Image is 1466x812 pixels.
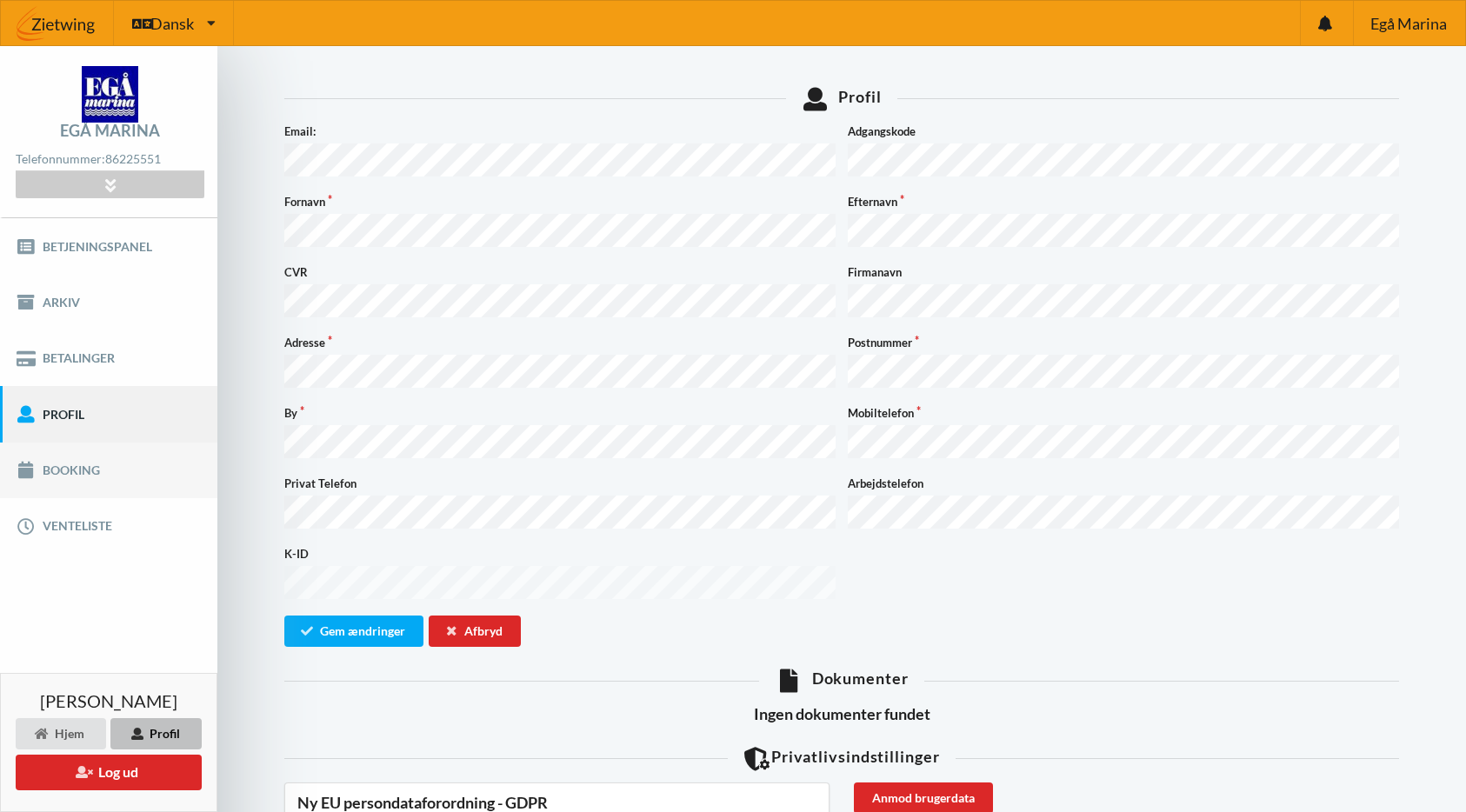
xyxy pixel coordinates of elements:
div: Profil [284,87,1399,110]
div: Afbryd [429,616,521,647]
label: CVR [284,263,836,281]
label: Adgangskode [848,123,1399,140]
label: Email: [284,123,836,140]
div: Hjem [16,718,106,749]
label: K-ID [284,545,836,562]
div: Profil [110,718,202,749]
label: Efternavn [848,193,1399,210]
h3: Ingen dokumenter fundet [284,704,1399,724]
label: Fornavn [284,193,836,210]
span: Dansk [150,16,194,31]
label: By [284,404,836,422]
div: Telefonnummer: [16,148,203,171]
span: [PERSON_NAME] [40,692,177,709]
label: Firmanavn [848,263,1399,281]
div: Dokumenter [284,669,1399,692]
div: Privatlivsindstillinger [284,747,1399,770]
div: Egå Marina [60,123,160,138]
label: Postnummer [848,334,1399,351]
button: Log ud [16,755,202,790]
label: Adresse [284,334,836,351]
button: Gem ændringer [284,616,423,647]
label: Privat Telefon [284,475,836,492]
span: Egå Marina [1370,16,1447,31]
label: Arbejdstelefon [848,475,1399,492]
strong: 86225551 [105,151,161,166]
label: Mobiltelefon [848,404,1399,422]
img: logo [82,66,138,123]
